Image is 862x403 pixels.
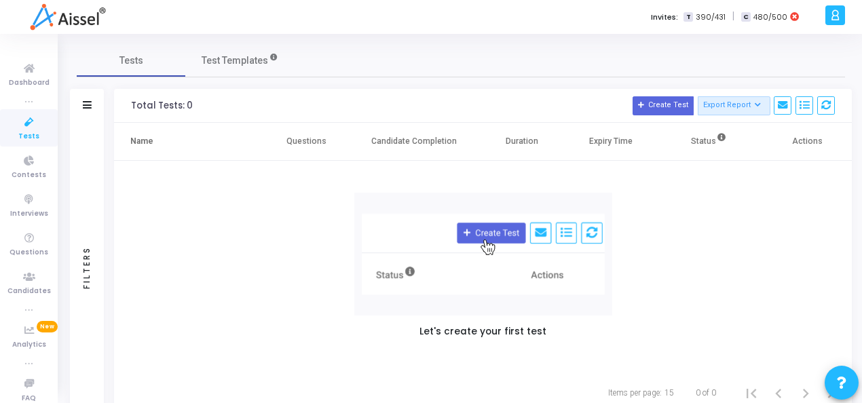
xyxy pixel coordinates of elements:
h5: Let's create your first test [419,326,546,338]
div: 0 of 0 [696,387,716,399]
span: Candidates [7,286,51,297]
th: Status [656,123,763,161]
img: logo [30,3,105,31]
span: Dashboard [9,77,50,89]
th: Candidate Completion [352,123,478,161]
button: Export Report [698,96,770,115]
span: Tests [119,54,143,68]
div: Total Tests: 0 [131,100,193,111]
span: Analytics [12,339,46,351]
th: Duration [477,123,566,161]
span: Tests [18,131,39,142]
span: 480/500 [753,12,787,23]
span: | [732,9,734,24]
span: Questions [10,247,48,258]
th: Name [114,123,262,161]
span: 390/431 [696,12,726,23]
span: Test Templates [202,54,268,68]
label: Invites: [651,12,678,23]
span: T [683,12,692,22]
button: Create Test [633,96,694,115]
th: Actions [763,123,852,161]
span: Interviews [10,208,48,220]
img: new test/contest [354,193,612,315]
span: C [741,12,750,22]
th: Questions [262,123,351,161]
div: 15 [664,387,674,399]
div: Filters [81,193,93,342]
div: Items per page: [608,387,662,399]
span: Contests [12,170,46,181]
span: New [37,321,58,332]
th: Expiry Time [566,123,655,161]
